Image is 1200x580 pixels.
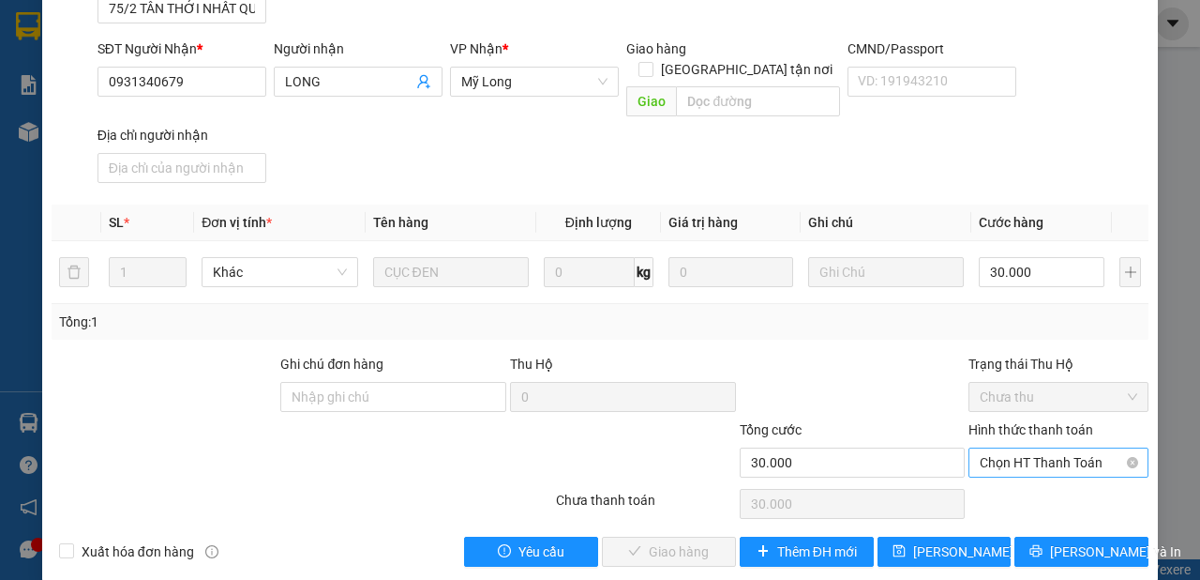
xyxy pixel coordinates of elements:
[777,542,857,562] span: Thêm ĐH mới
[219,58,410,81] div: [PERSON_NAME]
[1029,544,1042,559] span: printer
[97,125,266,145] div: Địa chỉ người nhận
[213,258,346,286] span: Khác
[274,38,442,59] div: Người nhận
[518,542,564,562] span: Yêu cầu
[847,38,1016,59] div: CMND/Passport
[416,74,431,89] span: user-add
[980,383,1137,411] span: Chưa thu
[461,68,607,96] span: Mỹ Long
[801,205,971,241] th: Ghi chú
[877,537,1012,567] button: save[PERSON_NAME] thay đổi
[968,422,1093,437] label: Hình thức thanh toán
[74,542,202,562] span: Xuất hóa đơn hàng
[602,537,736,567] button: checkGiao hàng
[464,537,598,567] button: exclamation-circleYêu cầu
[97,153,266,183] input: Địa chỉ của người nhận
[205,545,218,558] span: info-circle
[219,16,264,36] span: Nhận:
[16,38,206,61] div: [PERSON_NAME]
[668,215,738,230] span: Giá trị hàng
[16,61,206,87] div: 0706566178
[16,87,206,132] div: ẤP BÌNH MỸ A [GEOGRAPHIC_DATA]
[676,86,839,116] input: Dọc đường
[109,215,124,230] span: SL
[373,215,428,230] span: Tên hàng
[980,449,1137,477] span: Chọn HT Thanh Toán
[626,86,676,116] span: Giao
[202,215,272,230] span: Đơn vị tính
[16,16,206,38] div: Mỹ Long
[554,490,738,523] div: Chưa thanh toán
[16,18,45,38] span: Gửi:
[757,544,770,559] span: plus
[565,215,632,230] span: Định lượng
[740,422,802,437] span: Tổng cước
[59,257,89,287] button: delete
[219,16,410,58] div: [GEOGRAPHIC_DATA]
[97,38,266,59] div: SĐT Người Nhận
[1050,542,1181,562] span: [PERSON_NAME] và In
[1127,457,1138,468] span: close-circle
[892,544,906,559] span: save
[653,59,840,80] span: [GEOGRAPHIC_DATA] tận nơi
[979,215,1043,230] span: Cước hàng
[219,81,410,107] div: 0967346767
[808,257,964,287] input: Ghi Chú
[1014,537,1148,567] button: printer[PERSON_NAME] và In
[626,41,686,56] span: Giao hàng
[450,41,502,56] span: VP Nhận
[968,354,1148,374] div: Trạng thái Thu Hộ
[740,537,874,567] button: plusThêm ĐH mới
[1119,257,1141,287] button: plus
[668,257,793,287] input: 0
[510,357,553,372] span: Thu Hộ
[373,257,529,287] input: VD: Bàn, Ghế
[913,542,1063,562] span: [PERSON_NAME] thay đổi
[59,312,465,332] div: Tổng: 1
[280,357,383,372] label: Ghi chú đơn hàng
[280,382,506,412] input: Ghi chú đơn hàng
[498,544,511,559] span: exclamation-circle
[635,257,653,287] span: kg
